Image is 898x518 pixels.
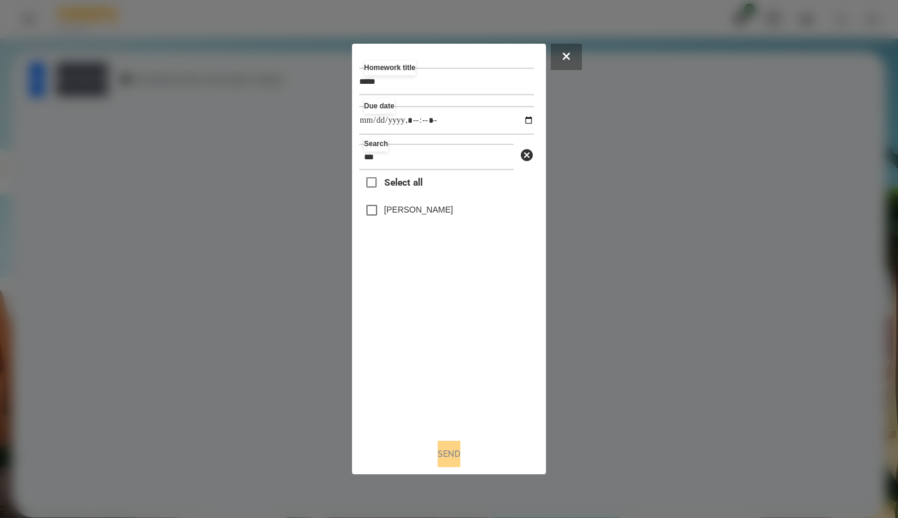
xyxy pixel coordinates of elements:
label: Due date [364,99,395,114]
button: Send [438,441,460,467]
label: Homework title [364,60,415,75]
span: Select all [384,175,423,190]
label: [PERSON_NAME] [384,204,453,216]
label: Search [364,137,388,152]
